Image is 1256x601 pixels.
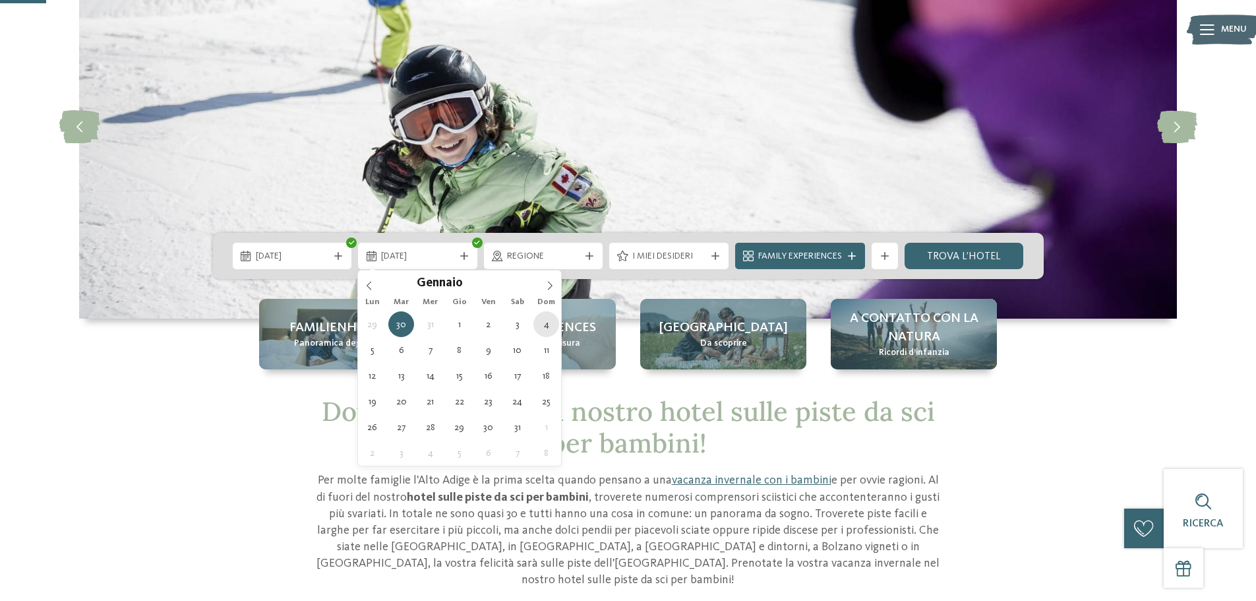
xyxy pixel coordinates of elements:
span: [DATE] [256,250,329,263]
span: Panoramica degli hotel [294,337,390,350]
span: A contatto con la natura [844,309,984,346]
span: Dicembre 31, 2025 [417,311,443,337]
span: Gennaio 25, 2026 [533,389,559,414]
a: vacanza invernale con i bambini [672,474,831,486]
span: Gio [445,298,474,307]
span: Gennaio 4, 2026 [533,311,559,337]
a: trova l’hotel [905,243,1024,269]
span: Gennaio 20, 2026 [388,389,414,414]
span: Regione [507,250,580,263]
span: Familienhotels [289,319,395,337]
strong: hotel sulle piste da sci per bambini [407,491,589,503]
span: Febbraio 4, 2026 [417,440,443,466]
span: [GEOGRAPHIC_DATA] [659,319,788,337]
span: Gennaio 21, 2026 [417,389,443,414]
span: Gennaio 12, 2026 [359,363,385,389]
span: Gennaio 5, 2026 [359,337,385,363]
span: Gennaio 16, 2026 [475,363,501,389]
span: Dov’è che si va? Nel nostro hotel sulle piste da sci per bambini! [322,395,935,460]
span: Gennaio 3, 2026 [504,311,530,337]
span: Dicembre 29, 2025 [359,311,385,337]
span: Gennaio 1, 2026 [446,311,472,337]
span: Febbraio 6, 2026 [475,440,501,466]
span: Gennaio 9, 2026 [475,337,501,363]
span: Gennaio 19, 2026 [359,389,385,414]
span: Gennaio 11, 2026 [533,337,559,363]
span: Febbraio 7, 2026 [504,440,530,466]
span: Gennaio 14, 2026 [417,363,443,389]
span: Gennaio 18, 2026 [533,363,559,389]
span: Febbraio 8, 2026 [533,440,559,466]
span: Gennaio 13, 2026 [388,363,414,389]
p: Per molte famiglie l'Alto Adige è la prima scelta quando pensano a una e per ovvie ragioni. Al di... [315,472,942,588]
span: [DATE] [381,250,454,263]
span: Lun [358,298,387,307]
span: Gennaio 27, 2026 [388,414,414,440]
span: Gennaio 29, 2026 [446,414,472,440]
span: Ven [474,298,503,307]
span: Gennaio 6, 2026 [388,337,414,363]
span: Gennaio 2, 2026 [475,311,501,337]
span: Gennaio 28, 2026 [417,414,443,440]
span: Ricerca [1183,519,1224,529]
span: I miei desideri [632,250,705,263]
span: Gennaio 24, 2026 [504,389,530,414]
span: Gennaio 10, 2026 [504,337,530,363]
span: Gennaio [417,278,463,290]
span: Gennaio 15, 2026 [446,363,472,389]
span: Mer [416,298,445,307]
span: Dom [532,298,561,307]
span: Gennaio 26, 2026 [359,414,385,440]
a: Hotel sulle piste da sci per bambini: divertimento senza confini A contatto con la natura Ricordi... [831,299,997,369]
span: Da scoprire [700,337,747,350]
span: Dicembre 30, 2025 [388,311,414,337]
input: Year [463,276,506,290]
span: Febbraio 3, 2026 [388,440,414,466]
span: Febbraio 2, 2026 [359,440,385,466]
span: Gennaio 23, 2026 [475,389,501,414]
a: Hotel sulle piste da sci per bambini: divertimento senza confini [GEOGRAPHIC_DATA] Da scoprire [640,299,806,369]
span: Febbraio 5, 2026 [446,440,472,466]
span: Mar [387,298,416,307]
span: Febbraio 1, 2026 [533,414,559,440]
span: Gennaio 22, 2026 [446,389,472,414]
span: Gennaio 7, 2026 [417,337,443,363]
a: Hotel sulle piste da sci per bambini: divertimento senza confini Familienhotels Panoramica degli ... [259,299,425,369]
span: Gennaio 8, 2026 [446,337,472,363]
span: Gennaio 17, 2026 [504,363,530,389]
span: Gennaio 30, 2026 [475,414,501,440]
span: Family Experiences [758,250,842,263]
span: Sab [503,298,532,307]
span: Ricordi d’infanzia [879,346,949,360]
span: Gennaio 31, 2026 [504,414,530,440]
